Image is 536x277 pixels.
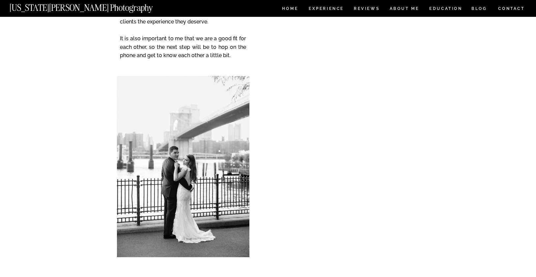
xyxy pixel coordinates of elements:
[471,7,487,12] a: BLOG
[10,3,175,9] a: [US_STATE][PERSON_NAME] Photography
[498,5,525,12] a: CONTACT
[281,7,299,12] a: HOME
[429,7,463,12] a: EDUCATION
[389,7,419,12] a: ABOUT ME
[354,7,379,12] a: REVIEWS
[309,7,343,12] a: Experience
